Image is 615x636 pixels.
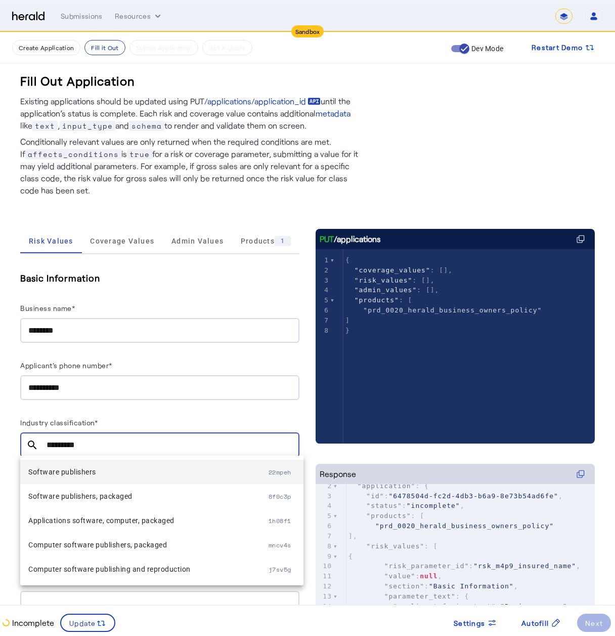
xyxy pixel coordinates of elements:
[84,40,125,55] button: Fill it Out
[316,551,333,562] div: 9
[358,482,416,490] span: "application"
[12,12,45,21] img: Herald Logo
[366,512,411,520] span: "products"
[316,591,333,602] div: 13
[348,492,563,500] span: : ,
[523,38,603,57] button: Restart Demo
[345,286,439,294] span: : [],
[316,107,350,120] a: metadata
[269,492,291,501] span: 8f0c3p
[28,514,269,527] span: Applications software, computer, packaged
[269,468,291,476] span: 22mpeh
[69,618,96,628] span: Update
[375,522,554,530] span: "prd_0020_herald_business_owners_policy"
[61,11,103,21] div: Submissions
[90,237,154,245] span: Coverage Values
[345,296,413,304] span: : [
[204,95,321,107] a: /applications/application_id
[269,541,291,549] span: mncv4s
[345,327,350,334] span: }
[25,149,121,160] span: affects_conditions
[348,603,572,610] span: : ,
[473,562,576,570] span: "rsk_m4p9_insured_name"
[513,614,569,632] button: Autofill
[275,236,291,246] div: 1
[532,42,583,54] span: Restart Demo
[446,614,505,632] button: Settings
[316,285,330,295] div: 4
[202,40,252,55] button: Get A Quote
[316,501,333,511] div: 4
[429,582,514,590] span: "Basic Information"
[348,552,353,560] span: {
[345,266,453,274] span: : [],
[384,592,456,600] span: "parameter_text"
[316,521,333,531] div: 6
[20,418,98,427] label: Industry classification*
[345,276,435,284] span: : [],
[366,542,424,550] span: "risk_values"
[28,539,269,551] span: Computer software publishers, packaged
[454,618,485,628] span: Settings
[366,502,402,509] span: "status"
[363,306,542,314] span: "prd_0020_herald_business_owners_policy"
[316,602,333,612] div: 14
[171,237,224,245] span: Admin Values
[20,132,365,196] p: Conditionally relevant values are only returned when the required conditions are met. If is for a...
[521,618,549,628] span: Autofill
[20,270,299,286] h5: Basic Information
[316,541,333,551] div: 8
[127,149,152,160] span: true
[316,581,333,591] div: 12
[316,511,333,521] div: 5
[348,542,438,550] span: : [
[269,565,291,574] span: j7sv5g
[348,562,581,570] span: : ,
[10,617,54,629] p: Incomplete
[28,563,269,575] span: Computer software publishing and reproduction
[320,468,356,480] div: Response
[316,481,333,491] div: 2
[269,516,291,525] span: 1h08f1
[241,236,291,246] span: Products
[20,439,45,451] mat-icon: search
[355,276,413,284] span: "risk_values"
[316,531,333,541] div: 7
[407,502,460,509] span: "incomplete"
[320,233,381,245] div: /applications
[348,512,424,520] span: : [
[348,582,518,590] span: : ,
[115,11,163,21] button: Resources dropdown menu
[345,256,350,264] span: {
[348,532,358,540] span: ],
[28,490,269,502] span: Software publishers, packaged
[388,492,558,500] span: "6478504d-fc2d-4db3-b6a9-8e73b54ad6fe"
[320,233,334,245] span: PUT
[316,571,333,581] div: 11
[384,582,424,590] span: "section"
[60,121,115,131] span: input_type
[316,255,330,265] div: 1
[20,304,75,312] label: Business name*
[316,305,330,315] div: 6
[316,275,330,286] div: 3
[348,482,429,490] span: : {
[366,492,384,500] span: "id"
[348,572,442,580] span: : ,
[60,614,115,632] button: Update
[316,315,330,326] div: 7
[420,572,437,580] span: null
[129,121,164,131] span: schema
[316,326,330,336] div: 8
[291,25,324,37] div: Sandbox
[500,603,567,610] span: "Business name"
[29,237,73,245] span: Risk Values
[28,466,269,478] span: Software publishers
[316,561,333,571] div: 10
[20,73,135,89] h3: Fill Out Application
[384,562,469,570] span: "risk_parameter_id"
[12,40,80,55] button: Create Application
[355,266,430,274] span: "coverage_values"
[384,572,416,580] span: "value"
[20,361,112,370] label: Applicant's phone number*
